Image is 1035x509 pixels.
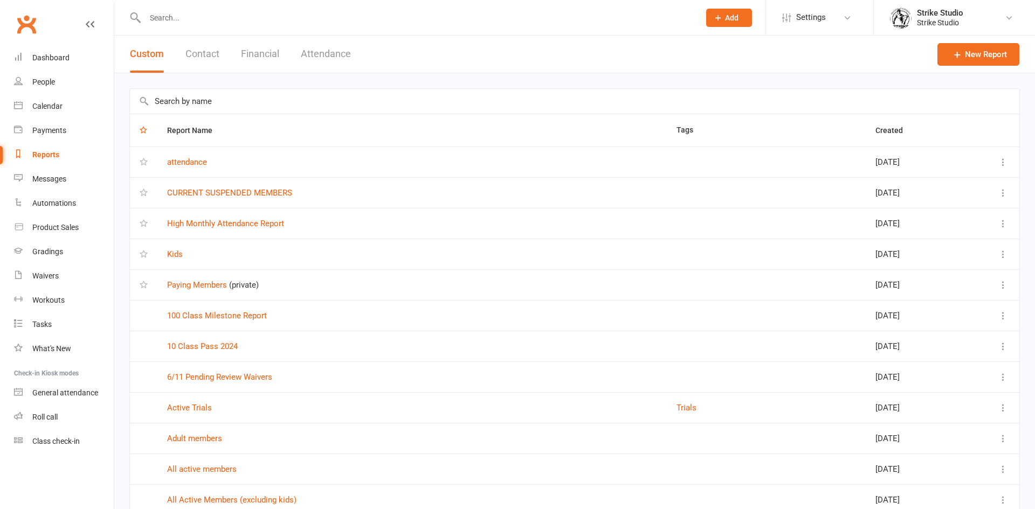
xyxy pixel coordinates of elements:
[866,423,965,454] td: [DATE]
[167,372,272,382] a: 6/11 Pending Review Waivers
[866,177,965,208] td: [DATE]
[14,143,114,167] a: Reports
[32,175,66,183] div: Messages
[32,102,63,110] div: Calendar
[866,300,965,331] td: [DATE]
[241,36,279,73] button: Financial
[32,78,55,86] div: People
[866,331,965,361] td: [DATE]
[14,118,114,143] a: Payments
[32,247,63,256] div: Gradings
[866,208,965,239] td: [DATE]
[130,36,164,73] button: Custom
[167,464,237,474] a: All active members
[167,280,227,290] a: Paying Members
[14,94,114,118] a: Calendar
[167,124,224,137] button: Report Name
[32,53,70,62] div: Dashboard
[14,215,114,240] a: Product Sales
[185,36,219,73] button: Contact
[917,8,963,18] div: Strike Studio
[14,381,114,405] a: General attendance kiosk mode
[14,429,114,454] a: Class kiosk mode
[167,495,296,505] a: All Active Members (excluding kids)
[796,5,826,30] span: Settings
[167,126,224,135] span: Report Name
[32,388,98,397] div: General attendance
[167,403,212,413] a: Active Trials
[32,296,65,304] div: Workouts
[14,312,114,337] a: Tasks
[725,13,739,22] span: Add
[167,341,238,351] a: 10 Class Pass 2024
[667,114,866,147] th: Tags
[14,167,114,191] a: Messages
[167,434,222,443] a: Adult members
[866,147,965,177] td: [DATE]
[866,361,965,392] td: [DATE]
[14,264,114,288] a: Waivers
[32,320,52,329] div: Tasks
[32,271,59,280] div: Waivers
[13,11,40,38] a: Clubworx
[301,36,351,73] button: Attendance
[32,223,79,232] div: Product Sales
[866,239,965,269] td: [DATE]
[937,43,1019,66] a: New Report
[706,9,752,27] button: Add
[875,126,915,135] span: Created
[866,392,965,423] td: [DATE]
[32,199,76,207] div: Automations
[142,10,692,25] input: Search...
[14,240,114,264] a: Gradings
[14,70,114,94] a: People
[14,46,114,70] a: Dashboard
[130,89,1019,114] input: Search by name
[32,150,59,159] div: Reports
[32,126,66,135] div: Payments
[32,437,80,445] div: Class check-in
[167,311,267,320] a: 100 Class Milestone Report
[167,157,207,167] a: attendance
[167,219,284,228] a: High Monthly Attendance Report
[14,191,114,215] a: Automations
[875,124,915,137] button: Created
[917,18,963,27] div: Strike Studio
[866,454,965,484] td: [DATE]
[167,188,292,198] a: CURRENT SUSPENDED MEMBERS
[229,280,259,290] span: (private)
[14,405,114,429] a: Roll call
[866,269,965,300] td: [DATE]
[677,401,696,414] button: Trials
[14,337,114,361] a: What's New
[32,344,71,353] div: What's New
[167,249,183,259] a: Kids
[14,288,114,312] a: Workouts
[32,413,58,421] div: Roll call
[890,7,912,29] img: thumb_image1723780799.png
